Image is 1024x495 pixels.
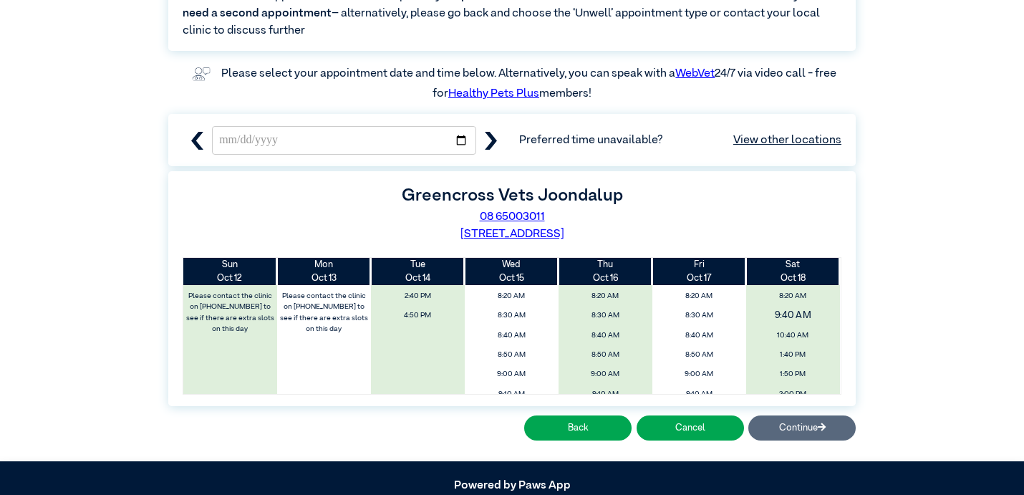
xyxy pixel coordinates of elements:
[221,68,839,100] label: Please select your appointment date and time below. Alternatively, you can speak with a 24/7 via ...
[375,307,460,324] span: 4:50 PM
[562,386,648,403] span: 9:10 AM
[652,258,746,285] th: Oct 17
[468,347,554,363] span: 8:50 AM
[750,288,836,304] span: 8:20 AM
[277,258,371,285] th: Oct 13
[562,347,648,363] span: 8:50 AM
[656,288,742,304] span: 8:20 AM
[188,62,215,85] img: vet
[468,327,554,344] span: 8:40 AM
[468,386,554,403] span: 9:10 AM
[402,187,623,204] label: Greencross Vets Joondalup
[637,415,744,441] button: Cancel
[524,415,632,441] button: Back
[737,305,849,327] span: 9:40 AM
[656,327,742,344] span: 8:40 AM
[562,288,648,304] span: 8:20 AM
[168,479,856,493] h5: Powered by Paws App
[656,307,742,324] span: 8:30 AM
[460,229,564,240] a: [STREET_ADDRESS]
[183,258,277,285] th: Oct 12
[656,386,742,403] span: 9:10 AM
[468,366,554,383] span: 9:00 AM
[468,288,554,304] span: 8:20 AM
[562,327,648,344] span: 8:40 AM
[480,211,545,223] a: 08 65003011
[185,288,276,337] label: Please contact the clinic on [PHONE_NUMBER] to see if there are extra slots on this day
[656,366,742,383] span: 9:00 AM
[675,68,715,80] a: WebVet
[733,132,841,149] a: View other locations
[750,366,836,383] span: 1:50 PM
[448,88,539,100] a: Healthy Pets Plus
[468,307,554,324] span: 8:30 AM
[746,258,840,285] th: Oct 18
[750,386,836,403] span: 2:00 PM
[750,327,836,344] span: 10:40 AM
[750,347,836,363] span: 1:40 PM
[279,288,370,337] label: Please contact the clinic on [PHONE_NUMBER] to see if there are extra slots on this day
[562,366,648,383] span: 9:00 AM
[465,258,559,285] th: Oct 15
[375,288,460,304] span: 2:40 PM
[519,132,841,149] span: Preferred time unavailable?
[371,258,465,285] th: Oct 14
[656,347,742,363] span: 8:50 AM
[562,307,648,324] span: 8:30 AM
[559,258,652,285] th: Oct 16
